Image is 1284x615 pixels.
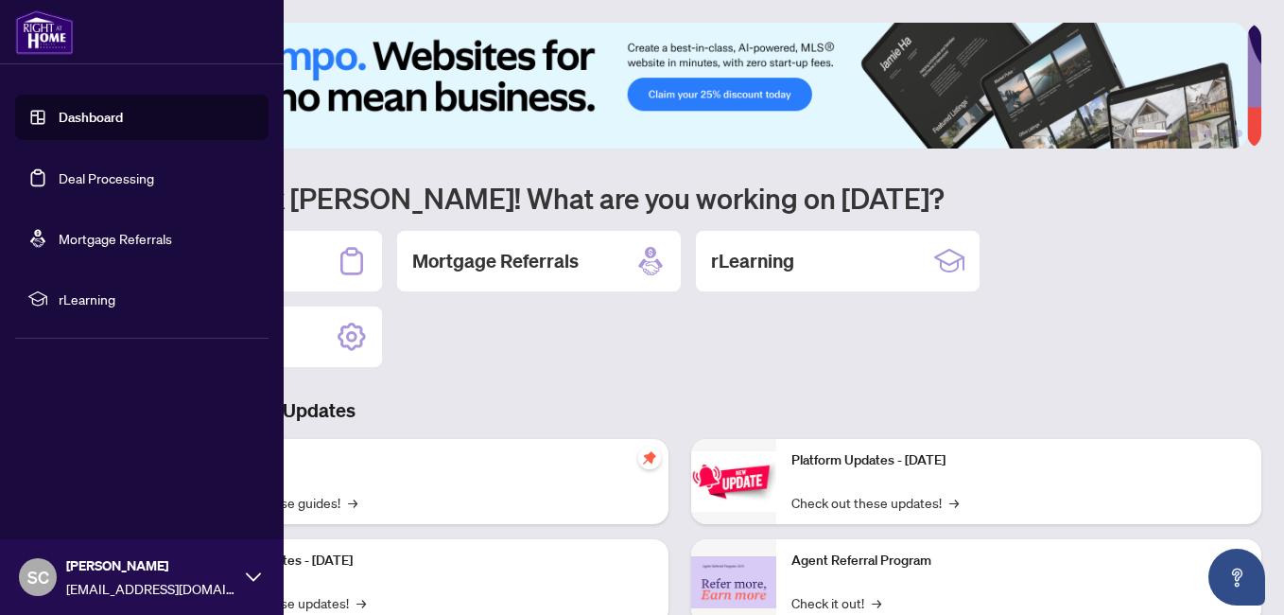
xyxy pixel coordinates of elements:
a: Dashboard [59,109,123,126]
img: Slide 0 [98,23,1247,149]
button: 2 [1174,130,1182,137]
p: Self-Help [199,450,653,471]
img: logo [15,9,74,55]
button: 5 [1220,130,1227,137]
span: [EMAIL_ADDRESS][DOMAIN_NAME] [66,578,236,599]
span: rLearning [59,289,255,309]
p: Agent Referral Program [791,551,1246,571]
span: → [348,492,357,513]
h1: Welcome back [PERSON_NAME]! What are you working on [DATE]? [98,180,1261,216]
p: Platform Updates - [DATE] [199,551,653,571]
span: → [949,492,959,513]
img: Platform Updates - June 23, 2025 [691,451,776,511]
p: Platform Updates - [DATE] [791,450,1246,471]
button: Open asap [1208,549,1265,606]
img: Agent Referral Program [691,556,776,608]
button: 6 [1235,130,1242,137]
a: Check out these updates!→ [791,492,959,513]
span: → [872,592,881,613]
button: 3 [1189,130,1197,137]
a: Deal Processing [59,169,154,186]
button: 1 [1137,130,1167,137]
a: Mortgage Referrals [59,230,172,247]
a: Check it out!→ [791,592,881,613]
span: → [356,592,366,613]
span: SC [27,564,49,590]
button: 4 [1205,130,1212,137]
h2: rLearning [711,248,794,274]
span: [PERSON_NAME] [66,555,236,576]
h2: Mortgage Referrals [412,248,579,274]
span: pushpin [638,447,661,469]
h3: Brokerage & Industry Updates [98,397,1261,424]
